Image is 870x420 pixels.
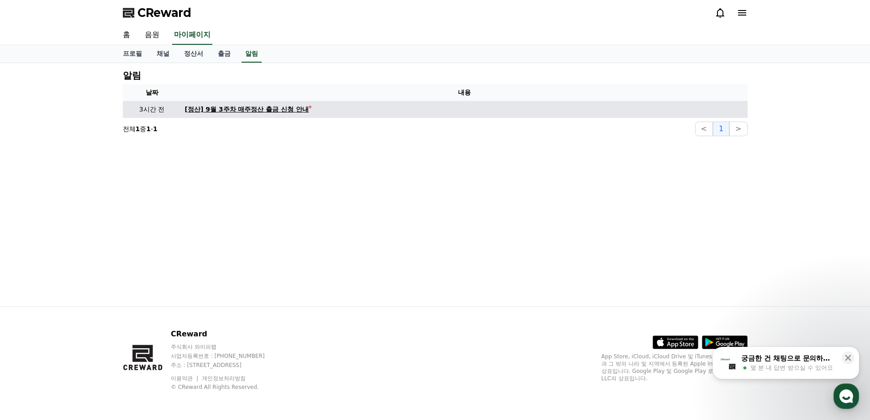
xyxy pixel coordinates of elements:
a: 이용약관 [171,375,200,382]
a: 홈 [116,26,137,45]
div: [정산] 9월 3주차 매주정산 출금 신청 안내 [185,105,309,114]
a: 프로필 [116,45,149,63]
p: CReward [171,329,282,340]
a: 대화 [60,290,118,313]
strong: 1 [153,125,158,133]
a: 홈 [3,290,60,313]
a: 설정 [118,290,175,313]
h4: 알림 [123,70,141,80]
a: 정산서 [177,45,211,63]
p: 주소 : [STREET_ADDRESS] [171,362,282,369]
a: CReward [123,5,191,20]
button: > [729,122,747,136]
button: < [695,122,713,136]
a: 개인정보처리방침 [202,375,246,382]
th: 날짜 [123,84,181,101]
p: 사업자등록번호 : [PHONE_NUMBER] [171,352,282,360]
button: 1 [713,122,729,136]
p: © CReward All Rights Reserved. [171,383,282,391]
a: 음원 [137,26,167,45]
th: 내용 [181,84,748,101]
span: 대화 [84,304,95,311]
a: 마이페이지 [172,26,212,45]
p: 주식회사 와이피랩 [171,343,282,351]
span: 홈 [29,303,34,311]
strong: 1 [146,125,151,133]
span: CReward [137,5,191,20]
p: 전체 중 - [123,124,158,133]
a: 채널 [149,45,177,63]
p: 3시간 전 [127,105,178,114]
p: App Store, iCloud, iCloud Drive 및 iTunes Store는 미국과 그 밖의 나라 및 지역에서 등록된 Apple Inc.의 서비스 상표입니다. Goo... [601,353,748,382]
strong: 1 [136,125,140,133]
a: 알림 [242,45,262,63]
span: 설정 [141,303,152,311]
a: [정산] 9월 3주차 매주정산 출금 신청 안내 [185,105,744,114]
a: 출금 [211,45,238,63]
